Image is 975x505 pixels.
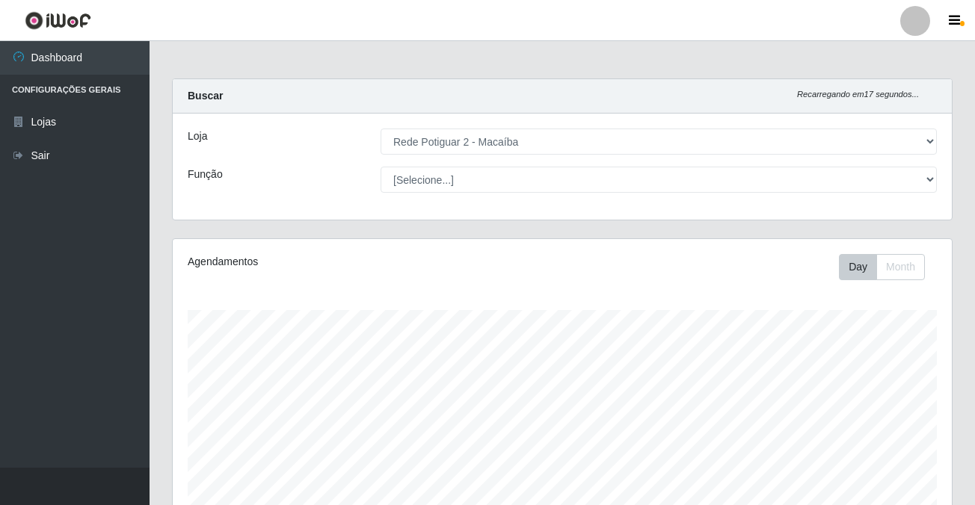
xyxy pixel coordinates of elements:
[876,254,925,280] button: Month
[839,254,937,280] div: Toolbar with button groups
[839,254,925,280] div: First group
[25,11,91,30] img: CoreUI Logo
[797,90,919,99] i: Recarregando em 17 segundos...
[188,90,223,102] strong: Buscar
[188,167,223,182] label: Função
[188,254,487,270] div: Agendamentos
[839,254,877,280] button: Day
[188,128,207,144] label: Loja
